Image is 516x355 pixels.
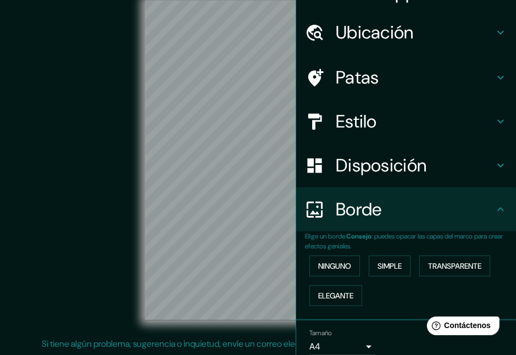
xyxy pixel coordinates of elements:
div: Disposición [296,143,516,187]
font: Elegante [318,291,353,301]
font: Elige un borde. [305,232,346,241]
div: Borde [296,187,516,231]
button: Elegante [309,285,362,306]
font: Borde [336,198,382,221]
button: Transparente [419,256,490,276]
font: Consejo [346,232,371,241]
font: Ubicación [336,21,414,44]
font: Simple [378,261,402,271]
font: Tamaño [309,329,332,337]
button: Simple [369,256,410,276]
font: Patas [336,66,379,89]
font: Ninguno [318,261,351,271]
div: Ubicación [296,10,516,54]
div: Estilo [296,99,516,143]
font: Estilo [336,110,377,133]
button: Ninguno [309,256,360,276]
font: : puedes opacar las capas del marco para crear efectos geniales. [305,232,503,251]
font: Si tiene algún problema, sugerencia o inquietud, envíe un correo electrónico a [42,338,333,350]
font: Transparente [428,261,481,271]
div: Patas [296,56,516,99]
font: A4 [309,341,320,352]
font: Disposición [336,154,426,177]
canvas: Mapa [145,1,371,320]
iframe: Lanzador de widgets de ayuda [418,312,504,343]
